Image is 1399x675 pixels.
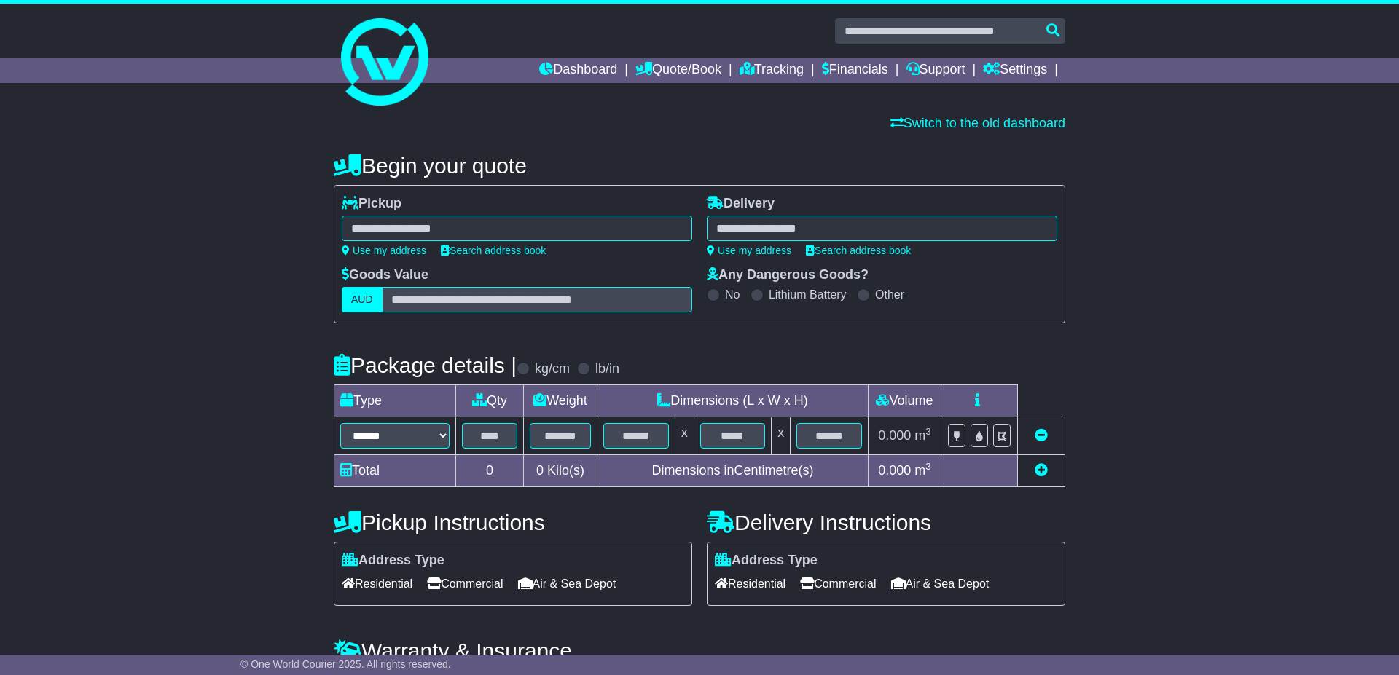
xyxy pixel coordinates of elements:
a: Search address book [441,245,546,256]
h4: Begin your quote [334,154,1065,178]
label: Other [875,288,904,301]
td: x [772,417,791,455]
label: Goods Value [342,267,428,283]
span: m [914,463,931,478]
a: Use my address [342,245,426,256]
td: Type [334,385,456,417]
sup: 3 [925,461,931,472]
span: Air & Sea Depot [891,572,990,595]
td: 0 [456,455,524,487]
label: Lithium Battery [769,288,847,301]
span: Residential [715,572,785,595]
td: Total [334,455,456,487]
td: Volume [868,385,941,417]
label: Any Dangerous Goods? [707,267,869,283]
a: Search address book [806,245,911,256]
a: Settings [983,58,1047,83]
a: Dashboard [539,58,617,83]
td: x [675,417,694,455]
a: Support [906,58,965,83]
a: Quote/Book [635,58,721,83]
td: Kilo(s) [524,455,597,487]
label: Delivery [707,196,775,212]
span: 0 [536,463,544,478]
td: Qty [456,385,524,417]
span: 0.000 [878,428,911,443]
td: Dimensions in Centimetre(s) [597,455,868,487]
a: Switch to the old dashboard [890,116,1065,130]
a: Tracking [740,58,804,83]
td: Weight [524,385,597,417]
span: © One World Courier 2025. All rights reserved. [240,658,451,670]
span: 0.000 [878,463,911,478]
span: Air & Sea Depot [518,572,616,595]
label: Pickup [342,196,401,212]
h4: Delivery Instructions [707,510,1065,534]
a: Add new item [1035,463,1048,478]
label: lb/in [595,361,619,377]
a: Remove this item [1035,428,1048,443]
span: Residential [342,572,412,595]
span: Commercial [800,572,876,595]
label: Address Type [342,553,444,569]
label: Address Type [715,553,818,569]
h4: Warranty & Insurance [334,639,1065,663]
h4: Pickup Instructions [334,510,692,534]
a: Use my address [707,245,791,256]
td: Dimensions (L x W x H) [597,385,868,417]
span: Commercial [427,572,503,595]
span: m [914,428,931,443]
h4: Package details | [334,353,517,377]
label: AUD [342,287,383,312]
label: No [725,288,740,301]
a: Financials [822,58,888,83]
sup: 3 [925,426,931,437]
label: kg/cm [535,361,570,377]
